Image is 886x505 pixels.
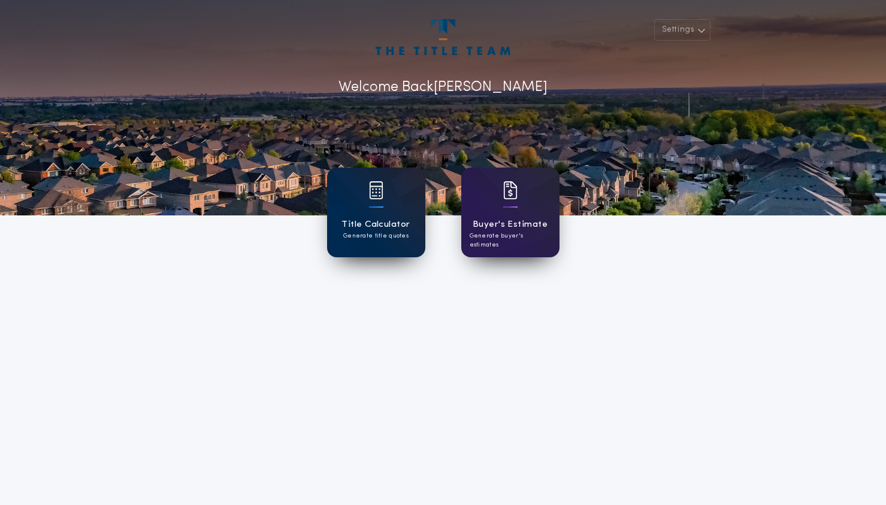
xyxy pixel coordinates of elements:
[376,19,510,55] img: account-logo
[503,181,518,199] img: card icon
[369,181,383,199] img: card icon
[470,232,551,250] p: Generate buyer's estimates
[473,218,548,232] h1: Buyer's Estimate
[654,19,710,41] button: Settings
[341,218,410,232] h1: Title Calculator
[461,168,560,257] a: card iconBuyer's EstimateGenerate buyer's estimates
[343,232,409,241] p: Generate title quotes
[338,77,548,98] p: Welcome Back [PERSON_NAME]
[327,168,425,257] a: card iconTitle CalculatorGenerate title quotes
